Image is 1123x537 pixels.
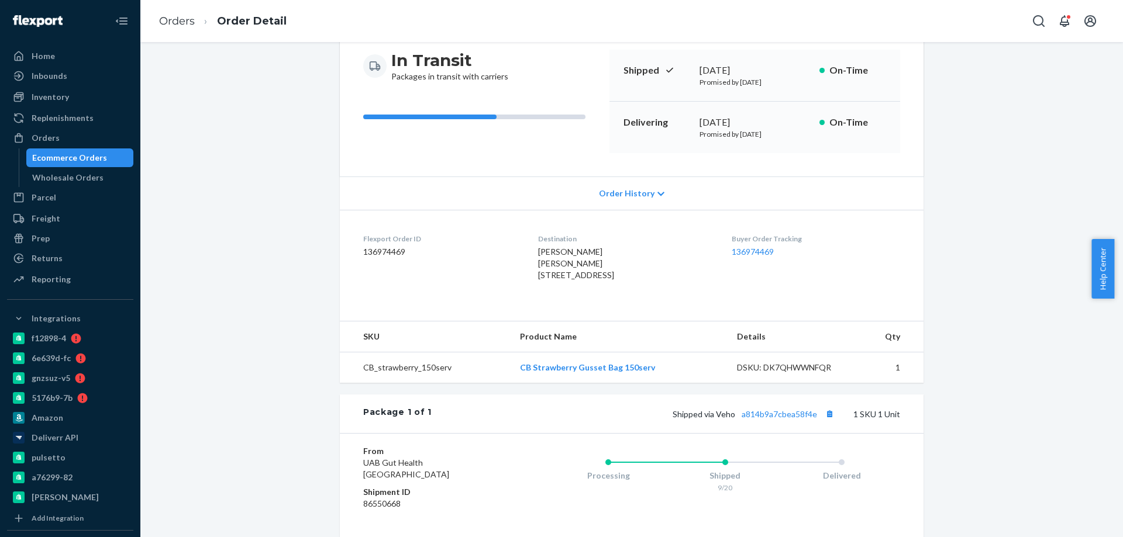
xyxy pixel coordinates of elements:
[32,432,78,444] div: Deliverr API
[7,389,133,407] a: 5176b9-7b
[732,247,774,257] a: 136974469
[1079,9,1102,33] button: Open account menu
[363,486,503,498] dt: Shipment ID
[700,116,810,129] div: [DATE]
[32,332,66,344] div: f12898-4
[520,362,655,372] a: CB Strawberry Gusset Bag 150serv
[32,70,67,82] div: Inbounds
[1053,9,1076,33] button: Open notifications
[7,270,133,289] a: Reporting
[7,109,133,127] a: Replenishments
[7,129,133,147] a: Orders
[1091,239,1114,299] button: Help Center
[623,116,690,129] p: Delivering
[667,483,784,493] div: 9/20
[7,67,133,85] a: Inbounds
[32,472,73,483] div: a76299-82
[32,513,84,523] div: Add Integration
[7,448,133,467] a: pulsetto
[511,321,728,352] th: Product Name
[13,15,63,27] img: Flexport logo
[32,273,71,285] div: Reporting
[623,64,690,77] p: Shipped
[32,372,70,384] div: gnzsuz-v5
[728,321,856,352] th: Details
[32,192,56,203] div: Parcel
[829,116,886,129] p: On-Time
[7,309,133,328] button: Integrations
[732,234,900,244] dt: Buyer Order Tracking
[7,468,133,487] a: a76299-82
[783,470,900,481] div: Delivered
[32,412,63,424] div: Amazon
[32,50,55,62] div: Home
[217,15,287,27] a: Order Detail
[110,9,133,33] button: Close Navigation
[538,247,614,280] span: [PERSON_NAME] [PERSON_NAME] [STREET_ADDRESS]
[32,352,71,364] div: 6e639d-fc
[7,488,133,507] a: [PERSON_NAME]
[32,452,66,463] div: pulsetto
[7,511,133,525] a: Add Integration
[32,213,60,224] div: Freight
[737,362,847,373] div: DSKU: DK7QHWWNFQR
[673,409,837,419] span: Shipped via Veho
[7,249,133,268] a: Returns
[7,209,133,228] a: Freight
[7,408,133,427] a: Amazon
[32,313,81,324] div: Integrations
[32,252,63,264] div: Returns
[340,321,511,352] th: SKU
[550,470,667,481] div: Processing
[7,88,133,106] a: Inventory
[7,428,133,447] a: Deliverr API
[391,50,508,82] div: Packages in transit with carriers
[26,148,134,167] a: Ecommerce Orders
[1027,9,1050,33] button: Open Search Box
[32,152,107,164] div: Ecommerce Orders
[340,352,511,383] td: CB_strawberry_150serv
[7,329,133,348] a: f12898-4
[7,229,133,248] a: Prep
[32,132,60,144] div: Orders
[159,15,195,27] a: Orders
[32,233,50,244] div: Prep
[32,172,104,183] div: Wholesale Orders
[363,498,503,510] dd: 86550668
[363,406,432,421] div: Package 1 of 1
[363,458,449,479] span: UAB Gut Health [GEOGRAPHIC_DATA]
[700,64,810,77] div: [DATE]
[829,64,886,77] p: On-Time
[822,406,837,421] button: Copy tracking number
[7,369,133,387] a: gnzsuz-v5
[7,349,133,368] a: 6e639d-fc
[599,188,654,199] span: Order History
[667,470,784,481] div: Shipped
[32,112,94,124] div: Replenishments
[856,352,924,383] td: 1
[32,91,69,103] div: Inventory
[7,188,133,207] a: Parcel
[32,491,99,503] div: [PERSON_NAME]
[363,234,519,244] dt: Flexport Order ID
[26,168,134,187] a: Wholesale Orders
[150,4,296,39] ol: breadcrumbs
[856,321,924,352] th: Qty
[700,77,810,87] p: Promised by [DATE]
[432,406,900,421] div: 1 SKU 1 Unit
[32,392,73,404] div: 5176b9-7b
[391,50,508,71] h3: In Transit
[538,234,712,244] dt: Destination
[700,129,810,139] p: Promised by [DATE]
[7,47,133,65] a: Home
[742,409,817,419] a: a814b9a7cbea58f4e
[363,445,503,457] dt: From
[363,246,519,258] dd: 136974469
